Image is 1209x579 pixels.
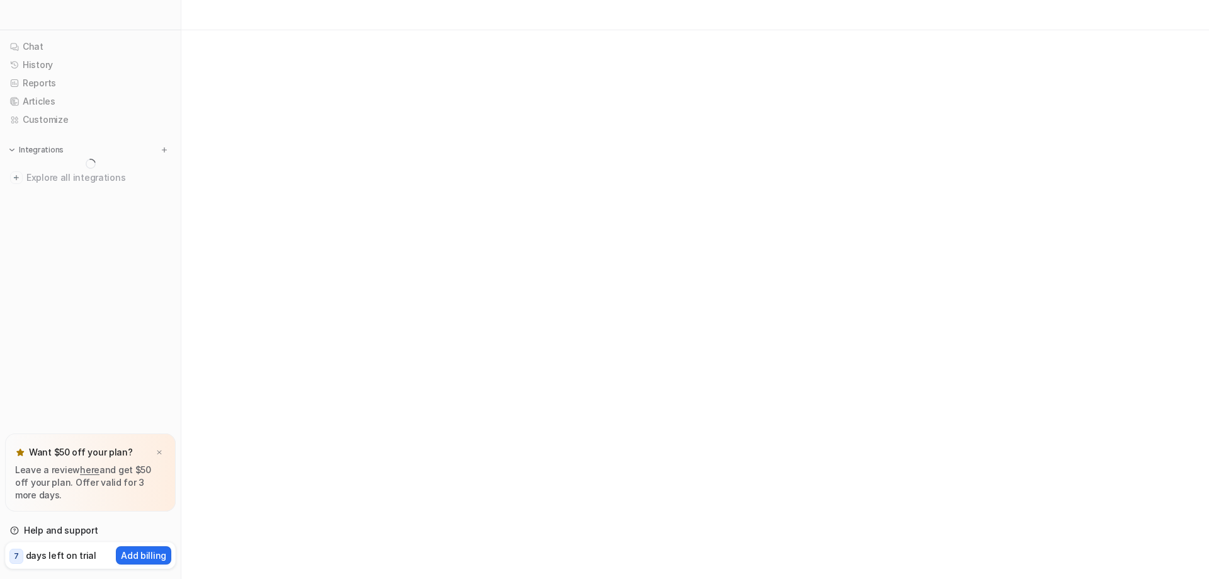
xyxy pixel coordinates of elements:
a: History [5,56,176,74]
img: expand menu [8,146,16,154]
img: x [156,449,163,457]
button: Add billing [116,546,171,565]
img: star [15,447,25,457]
p: Leave a review and get $50 off your plan. Offer valid for 3 more days. [15,464,166,502]
a: Chat [5,38,176,55]
a: here [80,464,99,475]
img: explore all integrations [10,171,23,184]
a: Reports [5,74,176,92]
a: Articles [5,93,176,110]
span: Explore all integrations [26,168,171,188]
a: Explore all integrations [5,169,176,186]
p: Add billing [121,549,166,562]
img: menu_add.svg [160,146,169,154]
button: Integrations [5,144,67,156]
a: Help and support [5,522,176,539]
a: Customize [5,111,176,129]
p: Integrations [19,145,64,155]
p: 7 [14,551,19,562]
p: days left on trial [26,549,96,562]
p: Want $50 off your plan? [29,446,133,459]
